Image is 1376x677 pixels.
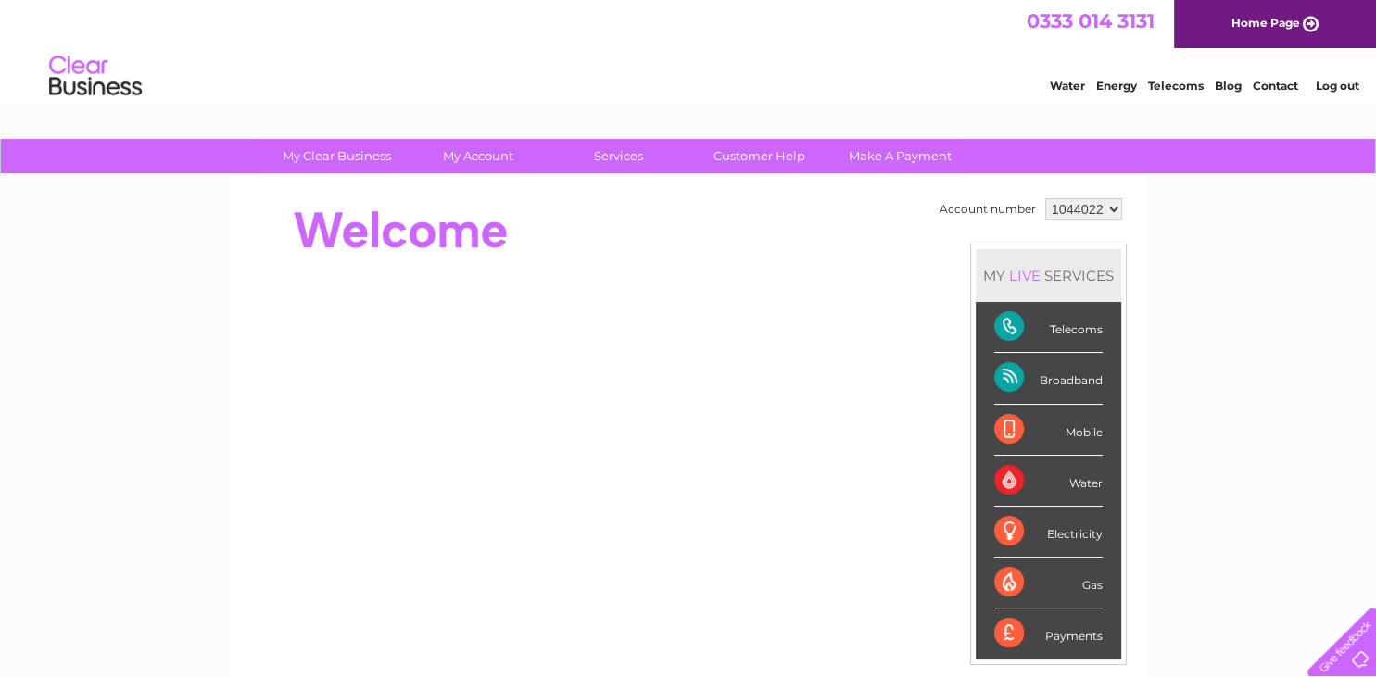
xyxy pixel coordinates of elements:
[994,558,1103,608] div: Gas
[994,456,1103,507] div: Water
[976,249,1121,302] div: MY SERVICES
[1005,267,1044,284] div: LIVE
[994,353,1103,404] div: Broadband
[683,139,836,173] a: Customer Help
[1096,79,1137,93] a: Energy
[1050,79,1085,93] a: Water
[1315,79,1358,93] a: Log out
[1253,79,1298,93] a: Contact
[824,139,977,173] a: Make A Payment
[994,302,1103,353] div: Telecoms
[994,608,1103,658] div: Payments
[994,507,1103,558] div: Electricity
[935,194,1041,225] td: Account number
[1027,9,1155,32] a: 0333 014 3131
[48,48,143,105] img: logo.png
[1148,79,1204,93] a: Telecoms
[994,405,1103,456] div: Mobile
[260,139,413,173] a: My Clear Business
[401,139,554,173] a: My Account
[251,10,1127,90] div: Clear Business is a trading name of Verastar Limited (registered in [GEOGRAPHIC_DATA] No. 3667643...
[542,139,695,173] a: Services
[1215,79,1242,93] a: Blog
